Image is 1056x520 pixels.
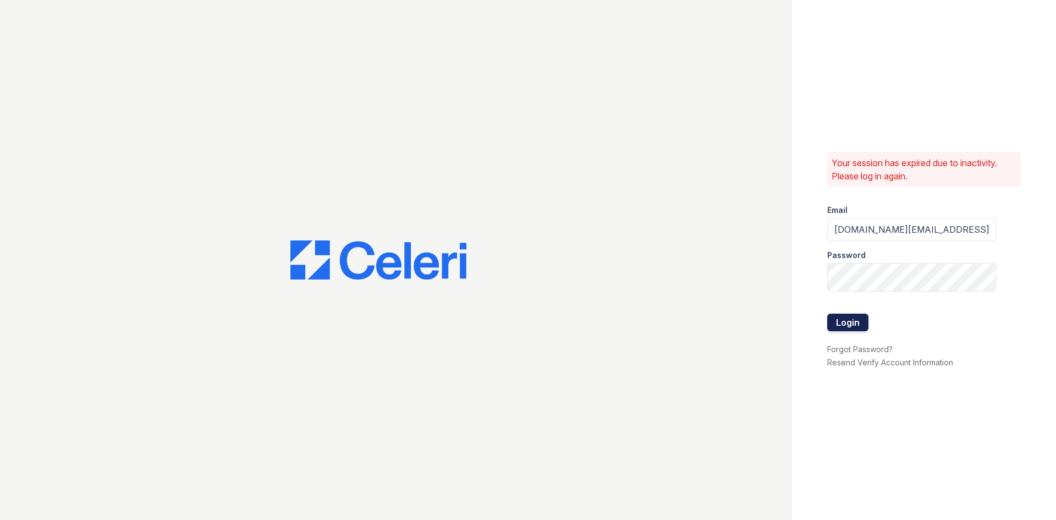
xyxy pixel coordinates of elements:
[290,240,466,280] img: CE_Logo_Blue-a8612792a0a2168367f1c8372b55b34899dd931a85d93a1a3d3e32e68fde9ad4.png
[827,344,893,354] a: Forgot Password?
[827,250,866,261] label: Password
[827,358,953,367] a: Resend Verify Account Information
[827,314,868,331] button: Login
[832,156,1016,183] p: Your session has expired due to inactivity. Please log in again.
[827,205,848,216] label: Email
